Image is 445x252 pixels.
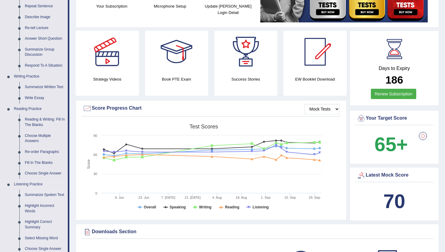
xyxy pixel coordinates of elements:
tspan: Listening [252,205,269,209]
h4: Days to Expiry [357,66,432,71]
tspan: Test scores [190,124,218,130]
a: Summarize Written Text [22,82,68,93]
tspan: 1. Sep [261,196,271,199]
a: Listening Practice [11,179,68,190]
h4: Microphone Setup [144,3,196,9]
h4: Update [PERSON_NAME] Login Detail [202,3,254,16]
a: Re-order Paragraphs [22,147,68,157]
a: Respond To A Situation [22,60,68,71]
h4: Success Stories [214,76,278,82]
div: Downloads Section [83,227,432,237]
h4: Book PTE Exam [145,76,208,82]
a: Summarize Spoken Text [22,190,68,201]
a: Re-tell Lecture [22,23,68,34]
a: Choose Multiple Answers [22,131,68,147]
a: Writing Practice [11,71,68,82]
tspan: 7. [DATE] [161,196,175,199]
a: Fill In The Blanks [22,157,68,168]
text: 90 [94,134,97,138]
div: Score Progress Chart [83,104,340,113]
a: Reading & Writing: Fill In The Blanks [22,114,68,130]
a: Write Essay [22,93,68,104]
h4: Your Subscription [86,3,138,9]
tspan: 21. [DATE] [185,196,201,199]
tspan: 18. Aug [236,196,247,199]
tspan: Score [87,159,91,169]
div: Your Target Score [357,114,432,123]
h4: EW Booklet Download [283,76,347,82]
h4: Strategy Videos [76,76,139,82]
a: Describe Image [22,12,68,23]
tspan: 4. Aug [212,196,222,199]
tspan: 23. Jun [138,196,149,199]
a: Highlight Correct Summary [22,217,68,233]
tspan: 29. Sep [309,196,320,199]
tspan: Writing [199,205,212,209]
tspan: Speaking [170,205,186,209]
a: Choose Single Answer [22,168,68,179]
text: 30 [94,172,97,176]
a: Highlight Incorrect Words [22,201,68,217]
a: Select Missing Word [22,233,68,244]
a: Summarize Group Discussion [22,44,68,60]
tspan: Overall [144,205,156,209]
a: Answer Short Question [22,33,68,44]
tspan: 9. Jun [115,196,124,199]
tspan: Reading [225,205,239,209]
b: 70 [383,190,405,212]
text: 60 [94,153,97,157]
b: 186 [385,74,403,86]
a: Repeat Sentence [22,1,68,12]
text: 0 [95,191,97,195]
a: Renew Subscription [371,89,417,99]
a: Reading Practice [11,104,68,114]
tspan: 15. Sep [284,196,296,199]
div: Latest Mock Score [357,171,432,180]
b: 65+ [374,133,408,155]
